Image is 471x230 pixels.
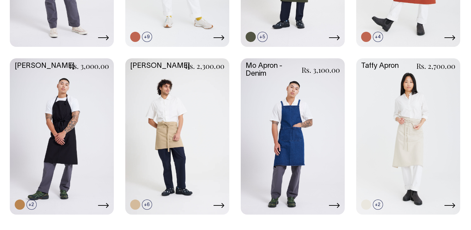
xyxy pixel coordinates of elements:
span: +4 [373,32,383,42]
span: +5 [257,32,268,42]
span: +9 [142,32,152,42]
span: +2 [373,200,383,210]
span: +2 [26,200,37,210]
span: +6 [142,200,152,210]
